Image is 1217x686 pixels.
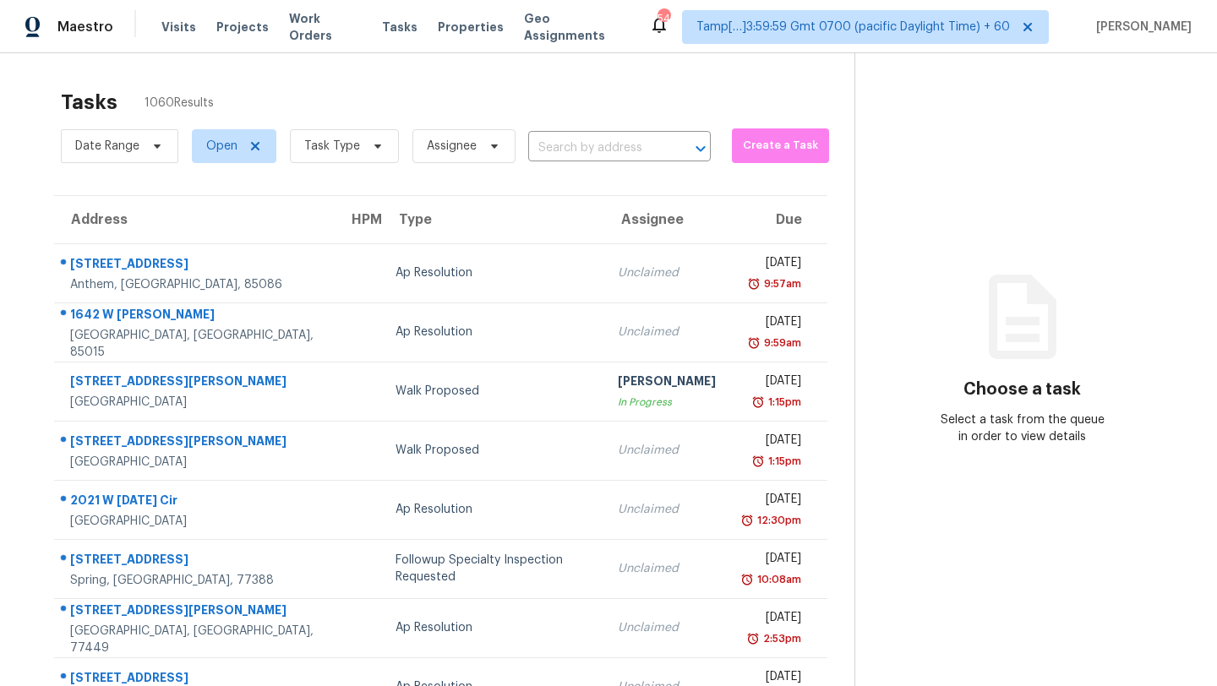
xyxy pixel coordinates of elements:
div: [DATE] [743,373,801,394]
img: Overdue Alarm Icon [747,275,761,292]
div: Followup Specialty Inspection Requested [396,552,591,585]
img: Overdue Alarm Icon [740,571,754,588]
div: [STREET_ADDRESS] [70,255,321,276]
div: Anthem, [GEOGRAPHIC_DATA], 85086 [70,276,321,293]
img: Overdue Alarm Icon [746,630,760,647]
div: Ap Resolution [396,324,591,340]
th: Due [729,196,827,243]
div: 1:15pm [765,453,801,470]
img: Overdue Alarm Icon [751,453,765,470]
span: Work Orders [289,10,362,44]
div: Select a task from the queue in order to view details [939,411,1106,445]
div: 2:53pm [760,630,801,647]
th: HPM [335,196,382,243]
div: [DATE] [743,491,801,512]
th: Assignee [604,196,729,243]
div: Unclaimed [618,560,716,577]
button: Create a Task [732,128,829,163]
div: 548 [658,10,669,27]
th: Address [54,196,335,243]
div: Unclaimed [618,264,716,281]
div: [DATE] [743,313,801,335]
div: [DATE] [743,432,801,453]
div: 9:59am [761,335,801,351]
div: [DATE] [743,550,801,571]
div: 1642 W [PERSON_NAME] [70,306,321,327]
div: Ap Resolution [396,619,591,636]
span: 1060 Results [145,95,214,112]
div: [GEOGRAPHIC_DATA], [GEOGRAPHIC_DATA], 77449 [70,623,321,656]
div: Unclaimed [618,442,716,459]
div: [PERSON_NAME] [618,373,716,394]
div: [GEOGRAPHIC_DATA] [70,513,321,530]
div: Walk Proposed [396,383,591,400]
div: [GEOGRAPHIC_DATA] [70,454,321,471]
span: Properties [438,19,504,35]
span: Maestro [57,19,113,35]
th: Type [382,196,604,243]
div: Spring, [GEOGRAPHIC_DATA], 77388 [70,572,321,589]
span: Open [206,138,237,155]
span: Create a Task [740,136,821,155]
h2: Tasks [61,94,117,111]
div: [STREET_ADDRESS] [70,551,321,572]
div: 9:57am [761,275,801,292]
button: Open [689,137,712,161]
span: Tasks [382,21,417,33]
div: [DATE] [743,254,801,275]
div: [GEOGRAPHIC_DATA], [GEOGRAPHIC_DATA], 85015 [70,327,321,361]
div: Walk Proposed [396,442,591,459]
h3: Choose a task [963,381,1081,398]
span: Task Type [304,138,360,155]
div: Ap Resolution [396,264,591,281]
div: 12:30pm [754,512,801,529]
img: Overdue Alarm Icon [740,512,754,529]
div: Unclaimed [618,324,716,340]
div: Ap Resolution [396,501,591,518]
div: [STREET_ADDRESS][PERSON_NAME] [70,433,321,454]
div: In Progress [618,394,716,411]
span: Tamp[…]3:59:59 Gmt 0700 (pacific Daylight Time) + 60 [696,19,1010,35]
span: Date Range [75,138,139,155]
div: [GEOGRAPHIC_DATA] [70,394,321,411]
span: Projects [216,19,269,35]
input: Search by address [528,135,663,161]
span: [PERSON_NAME] [1089,19,1192,35]
div: Unclaimed [618,619,716,636]
div: Unclaimed [618,501,716,518]
span: Geo Assignments [524,10,629,44]
div: 2021 W [DATE] Cir [70,492,321,513]
div: 10:08am [754,571,801,588]
div: 1:15pm [765,394,801,411]
img: Overdue Alarm Icon [747,335,761,351]
img: Overdue Alarm Icon [751,394,765,411]
div: [STREET_ADDRESS][PERSON_NAME] [70,373,321,394]
div: [DATE] [743,609,801,630]
span: Visits [161,19,196,35]
span: Assignee [427,138,477,155]
div: [STREET_ADDRESS][PERSON_NAME] [70,602,321,623]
